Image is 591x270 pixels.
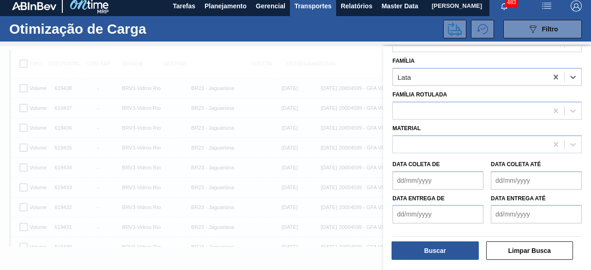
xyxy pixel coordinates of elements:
label: Data entrega de [392,195,445,202]
input: dd/mm/yyyy [392,205,483,223]
h1: Otimização de Carga [9,24,162,34]
input: dd/mm/yyyy [392,171,483,190]
img: userActions [541,0,552,12]
span: Relatórios [341,0,372,12]
button: Buscar [392,241,479,260]
span: Transportes [295,0,332,12]
span: Master Data [381,0,418,12]
div: Enviar para Transportes [443,20,471,38]
label: Data coleta de [392,161,440,168]
label: Família Rotulada [392,91,447,98]
div: Alterar para histórico [471,20,499,38]
span: Gerencial [256,0,285,12]
span: Filtro [542,25,558,33]
input: dd/mm/yyyy [491,205,582,223]
span: Tarefas [173,0,195,12]
span: Planejamento [205,0,247,12]
button: Filtro [503,20,582,38]
img: TNhmsLtSVTkK8tSr43FrP2fwEKptu5GPRR3wAAAABJRU5ErkJggg== [12,2,56,10]
label: Data coleta até [491,161,541,168]
label: Material [392,125,421,132]
input: dd/mm/yyyy [491,171,582,190]
img: Logout [571,0,582,12]
div: Lata [398,73,411,81]
label: Data entrega até [491,195,546,202]
button: Limpar Busca [486,241,573,260]
label: Família [392,58,415,64]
